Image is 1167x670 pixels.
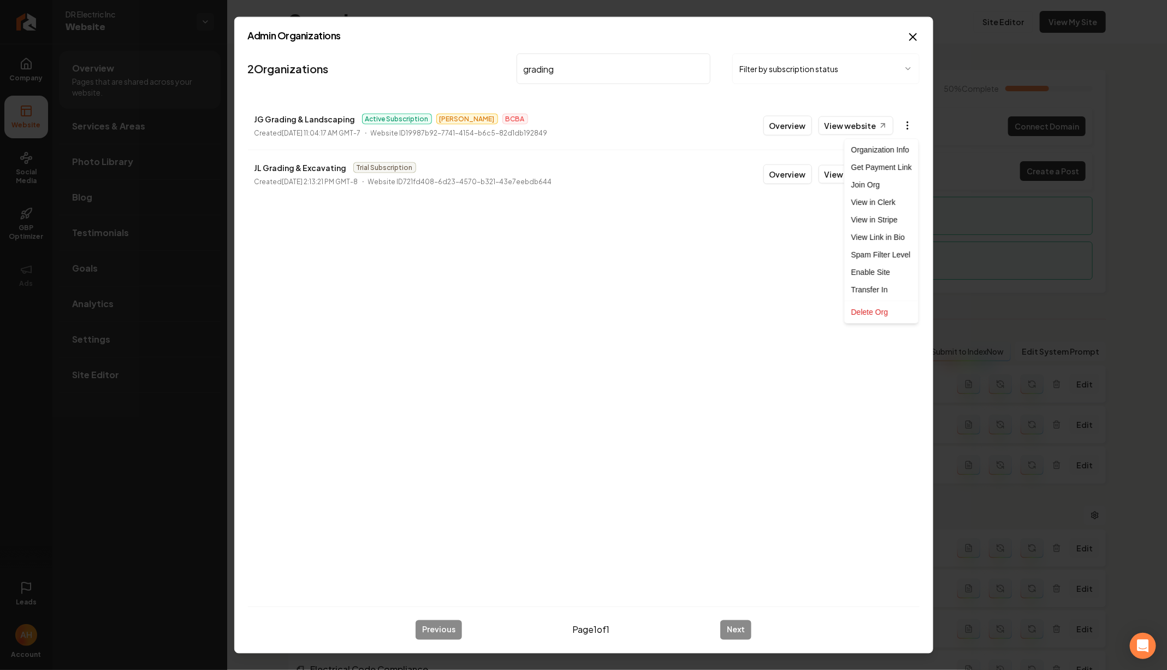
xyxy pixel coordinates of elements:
[847,303,916,321] div: Delete Org
[847,246,916,263] div: Spam Filter Level
[847,158,916,176] div: Get Payment Link
[847,263,916,281] div: Enable Site
[847,211,916,228] a: View in Stripe
[847,176,916,193] div: Join Org
[847,141,916,158] div: Organization Info
[847,281,916,298] div: Transfer In
[847,193,916,211] a: View in Clerk
[847,228,916,246] a: View Link in Bio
